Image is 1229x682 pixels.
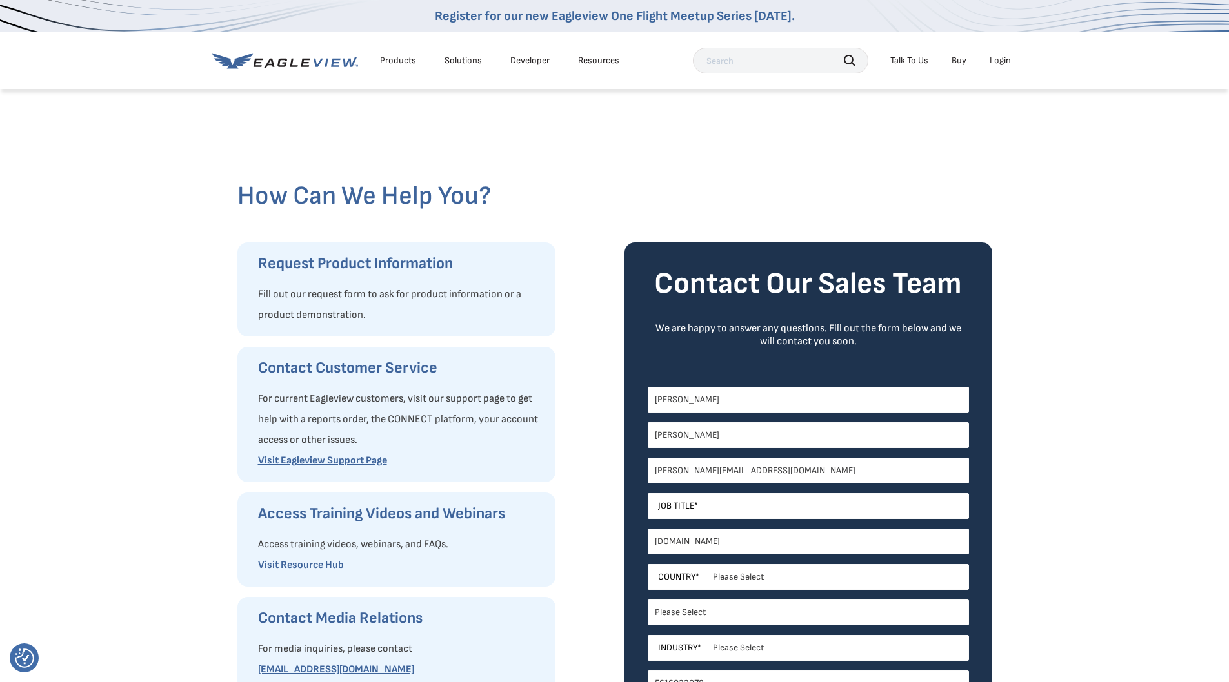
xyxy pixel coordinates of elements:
p: Access training videos, webinars, and FAQs. [258,534,543,555]
h3: Access Training Videos and Webinars [258,503,543,524]
div: Login [990,55,1011,66]
h3: Contact Media Relations [258,608,543,628]
p: For current Eagleview customers, visit our support page to get help with a reports order, the CON... [258,389,543,451]
h3: Contact Customer Service [258,358,543,378]
p: For media inquiries, please contact [258,639,543,659]
div: Resources [578,55,619,66]
div: Talk To Us [890,55,928,66]
a: Visit Resource Hub [258,559,344,571]
a: Visit Eagleview Support Page [258,454,387,467]
a: Developer [510,55,550,66]
p: Fill out our request form to ask for product information or a product demonstration. [258,284,543,326]
img: Revisit consent button [15,648,34,668]
a: Register for our new Eagleview One Flight Meetup Series [DATE]. [435,8,795,24]
h3: Request Product Information [258,253,543,274]
h2: How Can We Help You? [237,180,992,211]
a: [EMAIL_ADDRESS][DOMAIN_NAME] [258,663,414,676]
strong: Contact Our Sales Team [654,266,962,302]
div: Solutions [445,55,482,66]
div: We are happy to answer any questions. Fill out the form below and we will contact you soon. [648,322,969,348]
input: Search [693,48,868,73]
button: Consent Preferences [15,648,34,668]
a: Buy [952,55,966,66]
div: Products [380,55,416,66]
